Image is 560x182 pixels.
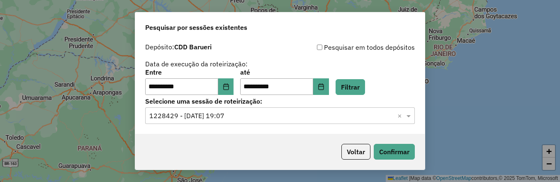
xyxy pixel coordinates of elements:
[145,96,415,106] label: Selecione uma sessão de roteirização:
[336,79,365,95] button: Filtrar
[145,59,248,69] label: Data de execução da roteirização:
[397,111,404,121] span: Clear all
[341,144,370,160] button: Voltar
[374,144,415,160] button: Confirmar
[218,78,234,95] button: Choose Date
[280,42,415,52] div: Pesquisar em todos depósitos
[240,67,329,77] label: até
[145,42,212,52] label: Depósito:
[145,67,234,77] label: Entre
[313,78,329,95] button: Choose Date
[174,43,212,51] strong: CDD Barueri
[145,22,247,32] span: Pesquisar por sessões existentes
